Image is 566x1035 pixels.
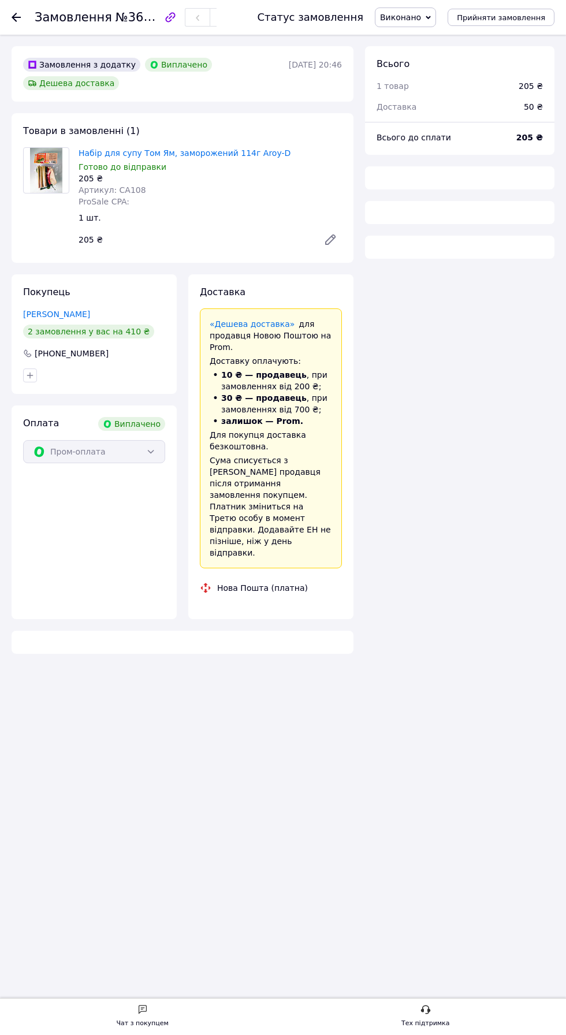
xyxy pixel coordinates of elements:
div: Виплачено [98,417,165,431]
div: Дешева доставка [23,76,119,90]
span: Артикул: СА108 [79,185,146,195]
time: [DATE] 20:46 [289,60,342,69]
span: Оплата [23,418,59,429]
span: ProSale CPA: [79,197,129,206]
span: Покупець [23,286,70,297]
div: Повернутися назад [12,12,21,23]
div: 205 ₴ [74,232,314,248]
span: 30 ₴ — продавець [221,393,307,403]
div: Сума списується з [PERSON_NAME] продавця після отримання замовлення покупцем. Платник зміниться н... [210,455,332,559]
span: Всього [377,58,409,69]
div: 205 ₴ [79,173,342,184]
div: 50 ₴ [517,94,550,120]
a: [PERSON_NAME] [23,310,90,319]
li: , при замовленнях від 200 ₴; [210,369,332,392]
div: Чат з покупцем [117,1018,169,1029]
div: для продавця Новою Поштою на Prom. [210,318,332,353]
div: 1 шт. [74,210,347,226]
span: залишок — Prom. [221,416,303,426]
span: Доставка [200,286,245,297]
span: Виконано [380,13,421,22]
div: Нова Пошта (платна) [214,582,311,594]
div: Статус замовлення [257,12,363,23]
span: 10 ₴ — продавець [221,370,307,379]
div: Доставку оплачують: [210,355,332,367]
a: Редагувати [319,228,342,251]
li: , при замовленнях від 700 ₴; [210,392,332,415]
span: 1 товар [377,81,409,91]
div: Тех підтримка [401,1018,450,1029]
span: Замовлення [35,10,112,24]
img: Набір для супу Том Ям, заморожений 114г Aroy-D [30,148,62,193]
span: Готово до відправки [79,162,166,172]
b: 205 ₴ [516,133,543,142]
div: Для покупця доставка безкоштовна. [210,429,332,452]
span: Товари в замовленні (1) [23,125,140,136]
span: Доставка [377,102,416,111]
span: Всього до сплати [377,133,451,142]
span: №362442346 [116,10,198,24]
div: Замовлення з додатку [23,58,140,72]
button: Прийняти замовлення [448,9,554,26]
div: 205 ₴ [519,80,543,92]
div: Виплачено [145,58,212,72]
a: Набір для супу Том Ям, заморожений 114г Aroy-D [79,148,291,158]
a: «Дешева доставка» [210,319,295,329]
div: [PHONE_NUMBER] [33,348,110,359]
span: Прийняти замовлення [457,13,545,22]
div: 2 замовлення у вас на 410 ₴ [23,325,154,338]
